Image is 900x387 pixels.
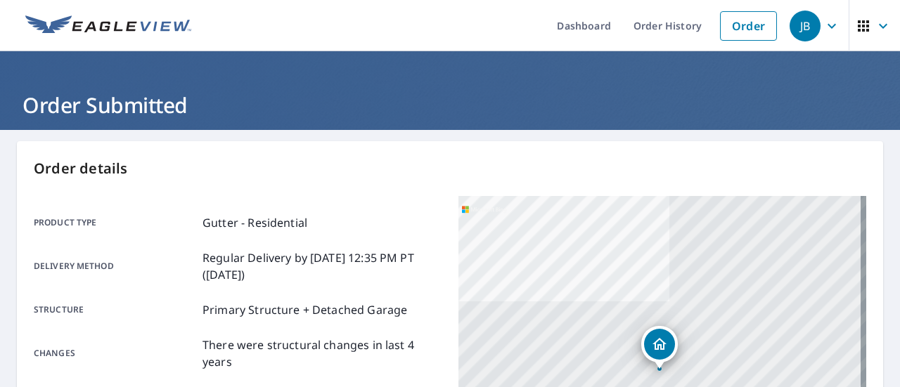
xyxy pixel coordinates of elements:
[202,249,442,283] p: Regular Delivery by [DATE] 12:35 PM PT ([DATE])
[720,11,777,41] a: Order
[34,214,197,231] p: Product type
[790,11,821,41] div: JB
[17,91,883,119] h1: Order Submitted
[34,301,197,318] p: Structure
[34,158,866,179] p: Order details
[202,214,307,231] p: Gutter - Residential
[202,301,407,318] p: Primary Structure + Detached Garage
[641,326,678,369] div: Dropped pin, building 1, Residential property, 4405 Glenbrook Ct Mansfield, TX 76063
[202,336,442,370] p: There were structural changes in last 4 years
[34,249,197,283] p: Delivery method
[34,336,197,370] p: Changes
[25,15,191,37] img: EV Logo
